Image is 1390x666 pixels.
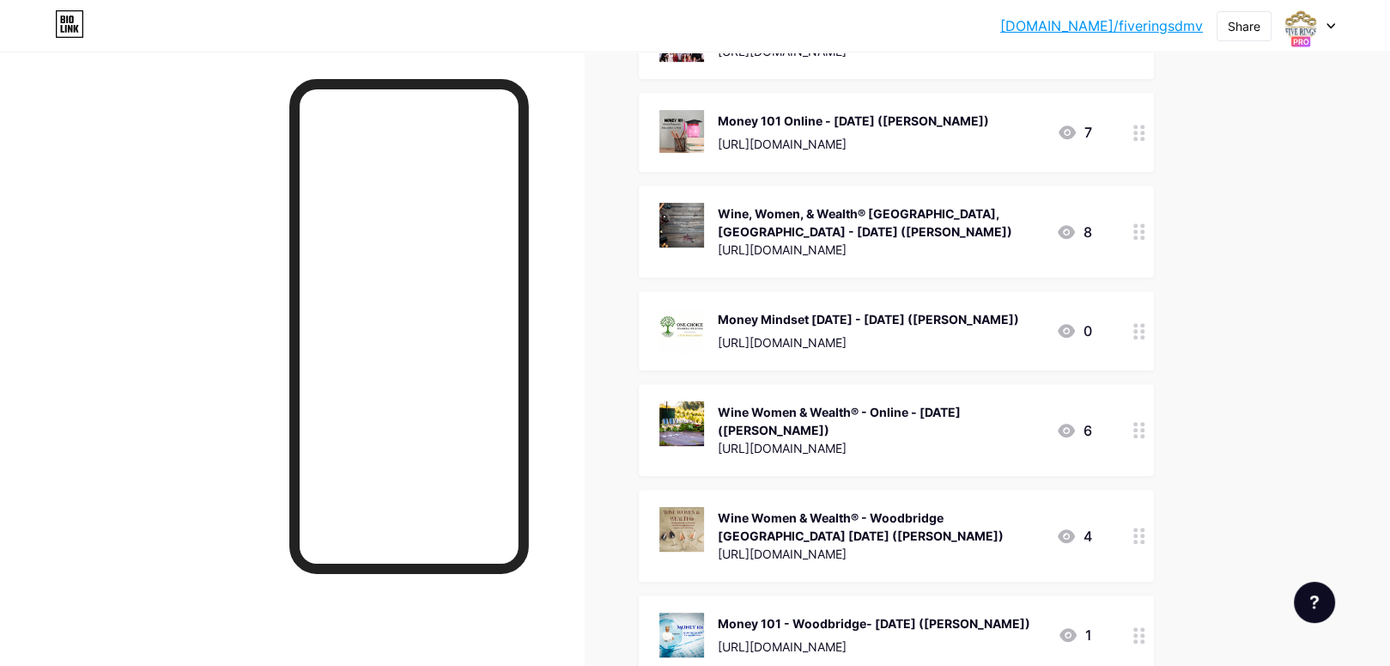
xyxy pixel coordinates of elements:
[1056,420,1092,441] div: 6
[718,310,1019,328] div: Money Mindset [DATE] - [DATE] ([PERSON_NAME])
[718,205,1042,241] div: Wine, Women, & Wealth® [GEOGRAPHIC_DATA], [GEOGRAPHIC_DATA] - [DATE] ([PERSON_NAME])
[1228,17,1260,35] div: Share
[718,439,1042,457] div: [URL][DOMAIN_NAME]
[1000,15,1203,36] a: [DOMAIN_NAME]/fiveringsdmv
[718,241,1042,259] div: [URL][DOMAIN_NAME]
[718,509,1042,545] div: Wine Women & Wealth® - Woodbridge [GEOGRAPHIC_DATA] [DATE] ([PERSON_NAME])
[659,401,704,446] img: Wine Women & Wealth® - Online - Mon 9/22 (Erica Willis Moore)
[1057,122,1092,143] div: 7
[659,203,704,247] img: Wine, Women, & Wealth® Fredericksburg, VA - Wed 9/3 (Erica Willis Moore)
[1056,321,1092,341] div: 0
[718,403,1042,439] div: Wine Women & Wealth® - Online - [DATE] ([PERSON_NAME])
[1056,526,1092,547] div: 4
[659,309,704,353] img: Money Mindset Monday - Mon 9/22 (Chelsea Glymph)
[659,613,704,657] img: Money 101 - Woodbridge- Wed 8/13 (Erica Willis Moore)
[659,507,704,552] img: Wine Women & Wealth® - Woodbridge VA Tue 9/30 (Erica Willis Moore)
[1056,222,1092,242] div: 8
[718,545,1042,563] div: [URL][DOMAIN_NAME]
[718,638,1030,656] div: [URL][DOMAIN_NAME]
[659,110,704,155] img: Money 101 Online - Mon 9/15 (Erica Willis Moore)
[1058,625,1092,645] div: 1
[718,112,989,130] div: Money 101 Online - [DATE] ([PERSON_NAME])
[1284,9,1317,42] img: fiveringsdmv
[718,614,1030,632] div: Money 101 - Woodbridge- [DATE] ([PERSON_NAME])
[718,333,1019,351] div: [URL][DOMAIN_NAME]
[718,135,989,153] div: [URL][DOMAIN_NAME]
